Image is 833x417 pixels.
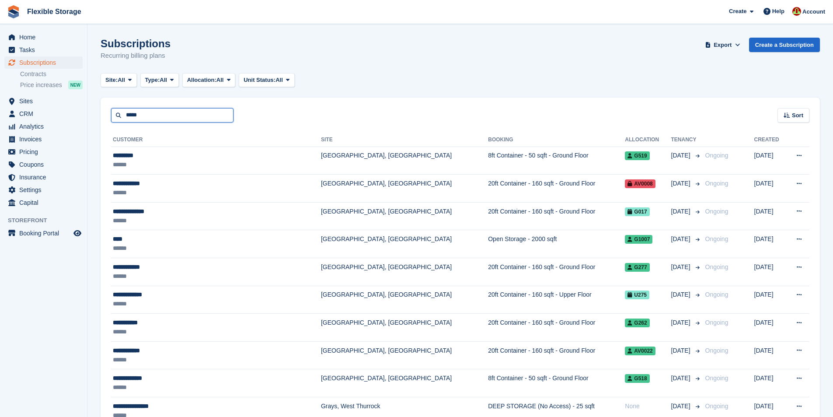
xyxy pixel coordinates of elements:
[671,346,692,355] span: [DATE]
[4,158,83,171] a: menu
[24,4,85,19] a: Flexible Storage
[19,158,72,171] span: Coupons
[488,175,625,203] td: 20ft Container - 160 sqft - Ground Floor
[671,133,702,147] th: Tenancy
[671,179,692,188] span: [DATE]
[488,230,625,258] td: Open Storage - 2000 sqft
[72,228,83,238] a: Preview store
[625,207,649,216] span: G017
[20,81,62,89] span: Price increases
[754,175,786,203] td: [DATE]
[244,76,275,84] span: Unit Status:
[749,38,820,52] a: Create a Subscription
[19,146,72,158] span: Pricing
[216,76,224,84] span: All
[321,133,488,147] th: Site
[488,133,625,147] th: Booking
[754,202,786,230] td: [DATE]
[19,171,72,183] span: Insurance
[19,184,72,196] span: Settings
[671,374,692,383] span: [DATE]
[19,120,72,133] span: Analytics
[704,38,742,52] button: Export
[321,147,488,175] td: [GEOGRAPHIC_DATA], [GEOGRAPHIC_DATA]
[239,73,294,88] button: Unit Status: All
[488,147,625,175] td: 8ft Container - 50 sqft - Ground Floor
[105,76,118,84] span: Site:
[488,258,625,286] td: 20ft Container - 160 sqft - Ground Floor
[4,196,83,209] a: menu
[321,175,488,203] td: [GEOGRAPHIC_DATA], [GEOGRAPHIC_DATA]
[625,151,649,160] span: G519
[705,263,728,270] span: Ongoing
[20,80,83,90] a: Price increases NEW
[4,56,83,69] a: menu
[705,347,728,354] span: Ongoing
[802,7,825,16] span: Account
[754,341,786,369] td: [DATE]
[488,286,625,314] td: 20ft Container - 160 sqft - Upper Floor
[625,291,649,299] span: U275
[19,196,72,209] span: Capital
[118,76,125,84] span: All
[754,286,786,314] td: [DATE]
[7,5,20,18] img: stora-icon-8386f47178a22dfd0bd8f6a31ec36ba5ce8667c1dd55bd0f319d3a0aa187defe.svg
[705,235,728,242] span: Ongoing
[488,341,625,369] td: 20ft Container - 160 sqft - Ground Floor
[625,374,649,383] span: G518
[671,151,692,160] span: [DATE]
[160,76,167,84] span: All
[182,73,236,88] button: Allocation: All
[488,202,625,230] td: 20ft Container - 160 sqft - Ground Floor
[4,184,83,196] a: menu
[671,290,692,299] span: [DATE]
[145,76,160,84] span: Type:
[772,7,784,16] span: Help
[714,41,732,49] span: Export
[4,120,83,133] a: menu
[19,56,72,69] span: Subscriptions
[275,76,283,84] span: All
[4,227,83,239] a: menu
[488,314,625,342] td: 20ft Container - 160 sqft - Ground Floor
[625,402,671,411] div: None
[625,347,655,355] span: AV0022
[111,133,321,147] th: Customer
[19,44,72,56] span: Tasks
[8,216,87,225] span: Storefront
[705,180,728,187] span: Ongoing
[754,369,786,397] td: [DATE]
[705,208,728,215] span: Ongoing
[705,319,728,326] span: Ongoing
[671,207,692,216] span: [DATE]
[625,235,652,244] span: G1007
[729,7,746,16] span: Create
[4,95,83,107] a: menu
[792,7,801,16] img: David Jones
[705,403,728,410] span: Ongoing
[321,369,488,397] td: [GEOGRAPHIC_DATA], [GEOGRAPHIC_DATA]
[705,375,728,382] span: Ongoing
[19,133,72,145] span: Invoices
[20,70,83,78] a: Contracts
[4,31,83,43] a: menu
[321,341,488,369] td: [GEOGRAPHIC_DATA], [GEOGRAPHIC_DATA]
[754,133,786,147] th: Created
[754,230,786,258] td: [DATE]
[4,171,83,183] a: menu
[705,291,728,298] span: Ongoing
[101,51,171,61] p: Recurring billing plans
[321,286,488,314] td: [GEOGRAPHIC_DATA], [GEOGRAPHIC_DATA]
[625,179,655,188] span: AV0008
[101,38,171,49] h1: Subscriptions
[705,152,728,159] span: Ongoing
[140,73,179,88] button: Type: All
[671,263,692,272] span: [DATE]
[671,402,692,411] span: [DATE]
[68,81,83,89] div: NEW
[754,147,786,175] td: [DATE]
[754,314,786,342] td: [DATE]
[671,235,692,244] span: [DATE]
[321,202,488,230] td: [GEOGRAPHIC_DATA], [GEOGRAPHIC_DATA]
[19,227,72,239] span: Booking Portal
